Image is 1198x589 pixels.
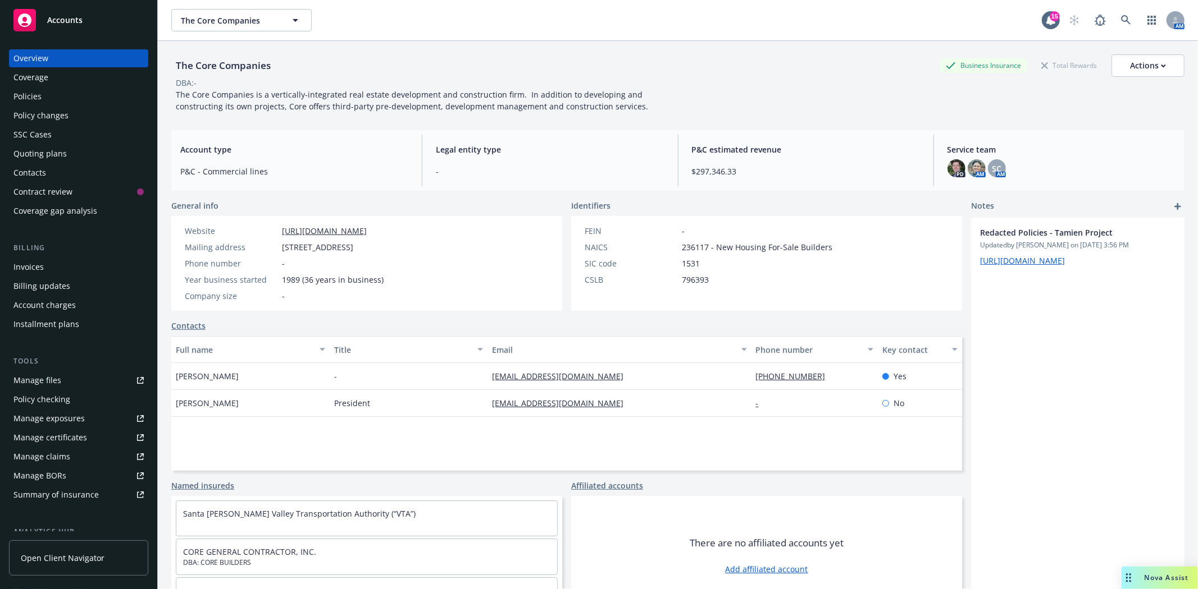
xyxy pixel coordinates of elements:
a: Policies [9,88,148,105]
div: Contract review [13,183,72,201]
span: Legal entity type [436,144,664,155]
div: Quoting plans [13,145,67,163]
div: Phone number [185,257,277,269]
div: Policies [13,88,42,105]
img: photo [948,159,965,177]
a: Account charges [9,296,148,314]
a: Accounts [9,4,148,36]
a: Named insureds [171,480,234,491]
div: Mailing address [185,241,277,253]
span: Service team [948,144,1176,155]
div: Company size [185,290,277,302]
span: $297,346.33 [692,165,920,177]
a: CORE GENERAL CONTRACTOR, INC. [183,546,316,557]
div: Manage BORs [13,467,66,485]
div: SIC code [585,257,677,269]
span: The Core Companies is a vertically-integrated real estate development and construction firm. In a... [176,89,648,112]
span: [PERSON_NAME] [176,370,239,382]
a: Contacts [171,320,206,332]
a: [PHONE_NUMBER] [756,371,835,381]
button: Email [488,336,751,363]
a: - [756,398,768,408]
span: DBA: CORE BUILDERS [183,558,550,568]
div: Title [334,344,471,356]
div: The Core Companies [171,58,275,73]
span: P&C estimated revenue [692,144,920,155]
span: Notes [971,200,994,213]
span: 236117 - New Housing For-Sale Builders [682,241,832,253]
div: FEIN [585,225,677,237]
a: Santa [PERSON_NAME] Valley Transportation Authority (“VTA”) [183,508,416,519]
button: Phone number [751,336,878,363]
div: CSLB [585,274,677,286]
div: Tools [9,356,148,367]
a: [URL][DOMAIN_NAME] [980,255,1065,266]
span: - [282,290,285,302]
div: 15 [1050,11,1060,21]
div: Policy changes [13,107,69,125]
span: Account type [180,144,408,155]
div: Total Rewards [1036,58,1103,72]
a: [EMAIL_ADDRESS][DOMAIN_NAME] [492,398,632,408]
div: Email [492,344,734,356]
span: [STREET_ADDRESS] [282,241,353,253]
a: Manage claims [9,448,148,466]
span: 1989 (36 years in business) [282,274,384,286]
a: Start snowing [1063,9,1086,31]
span: President [334,397,370,409]
button: Actions [1112,54,1185,77]
div: Full name [176,344,313,356]
div: Manage certificates [13,429,87,447]
div: Account charges [13,296,76,314]
a: [URL][DOMAIN_NAME] [282,226,367,236]
a: Contacts [9,164,148,182]
div: Manage files [13,371,61,389]
div: NAICS [585,241,677,253]
span: Yes [894,370,907,382]
button: Full name [171,336,330,363]
button: The Core Companies [171,9,312,31]
a: Quoting plans [9,145,148,163]
div: Billing [9,242,148,254]
button: Key contact [878,336,962,363]
a: Switch app [1141,9,1163,31]
div: Billing updates [13,277,70,295]
div: Coverage [13,68,48,86]
a: Coverage gap analysis [9,202,148,220]
span: No [894,397,904,409]
span: 796393 [682,274,709,286]
div: Invoices [13,258,44,276]
span: P&C - Commercial lines [180,165,408,177]
a: [EMAIL_ADDRESS][DOMAIN_NAME] [492,371,632,381]
a: add [1171,200,1185,213]
a: Invoices [9,258,148,276]
div: Contacts [13,164,46,182]
a: Report a Bug [1089,9,1112,31]
a: Policy checking [9,390,148,408]
span: - [334,370,337,382]
span: Nova Assist [1145,573,1189,582]
div: Phone number [756,344,861,356]
div: DBA: - [176,77,197,89]
a: Search [1115,9,1137,31]
div: Website [185,225,277,237]
div: Analytics hub [9,526,148,537]
button: Nova Assist [1122,567,1198,589]
img: photo [968,159,986,177]
div: Summary of insurance [13,486,99,504]
div: Coverage gap analysis [13,202,97,220]
a: Manage exposures [9,409,148,427]
a: Manage certificates [9,429,148,447]
span: General info [171,200,218,211]
div: Actions [1130,55,1166,76]
span: The Core Companies [181,15,278,26]
a: Add affiliated account [726,563,808,575]
div: Manage exposures [13,409,85,427]
a: Summary of insurance [9,486,148,504]
span: Redacted Policies - Tamien Project [980,227,1146,238]
span: Open Client Navigator [21,552,104,564]
a: Manage BORs [9,467,148,485]
div: Policy checking [13,390,70,408]
div: Redacted Policies - Tamien ProjectUpdatedby [PERSON_NAME] on [DATE] 3:56 PM[URL][DOMAIN_NAME] [971,218,1185,275]
span: Accounts [47,16,83,25]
